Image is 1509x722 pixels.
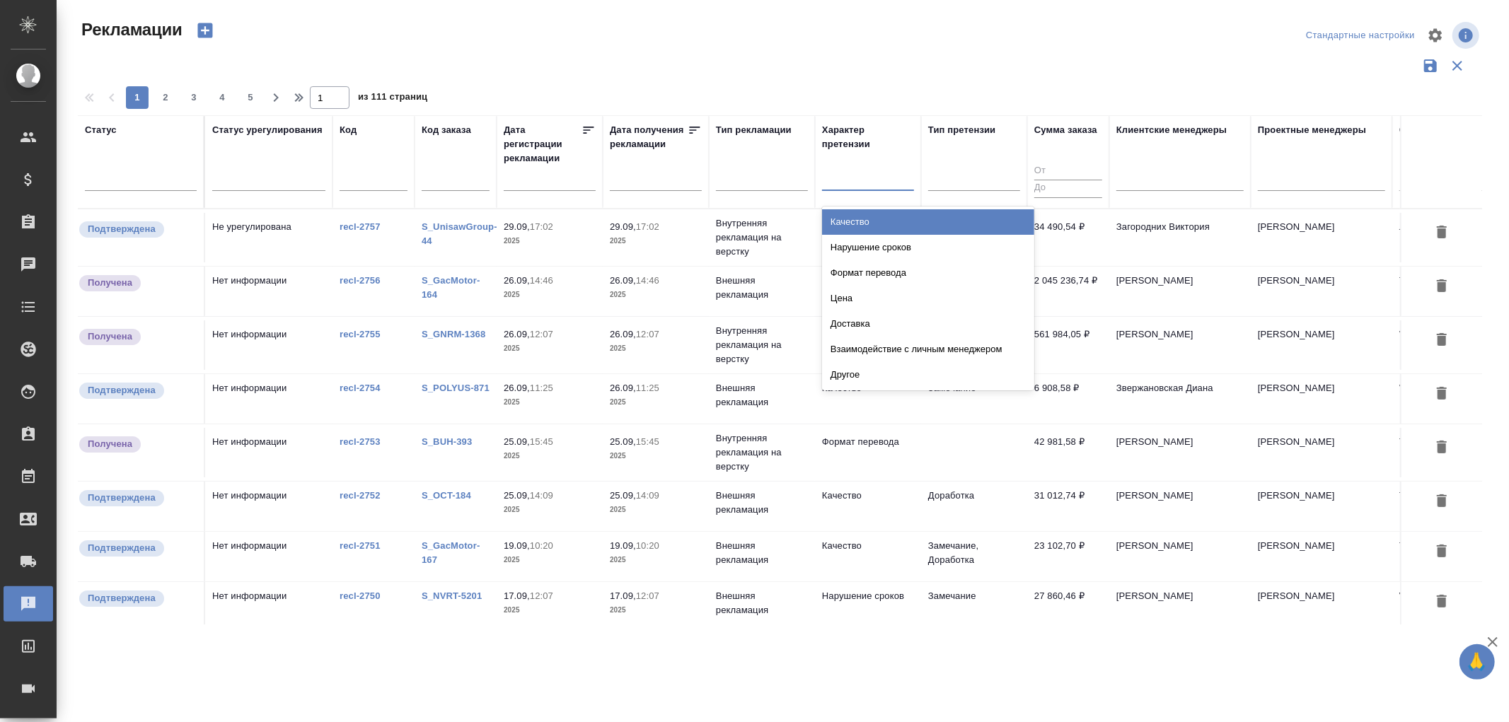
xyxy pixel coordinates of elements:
a: S_OCT-184 [422,490,471,501]
td: Нет информации [205,582,333,631]
td: Не урегулирована [205,213,333,262]
p: 26.09, [504,329,530,339]
td: Доработка [921,482,1027,531]
input: От [1034,163,1102,180]
p: 2025 [504,395,596,409]
p: 26.09, [504,383,530,393]
td: [PERSON_NAME] [1109,582,1251,631]
td: [PERSON_NAME] [1251,374,1392,424]
p: 15:45 [636,436,659,447]
div: Цена [822,286,1034,311]
div: Код заказа [422,123,471,137]
button: 5 [239,86,262,109]
p: 2025 [504,553,596,567]
span: 2 [154,91,177,105]
a: recl-2754 [340,383,381,393]
a: S_UnisawGroup-44 [422,221,497,246]
p: 2025 [610,395,702,409]
td: Замечание, Доработка [921,532,1027,581]
p: Подтверждена [88,222,156,236]
td: [PERSON_NAME] [1109,267,1251,316]
td: 561 984,05 ₽ [1027,320,1109,370]
td: Нет информации [205,374,333,424]
a: recl-2755 [340,329,381,339]
p: 2025 [610,288,702,302]
p: 29.09, [610,221,636,232]
td: 31 012,74 ₽ [1027,482,1109,531]
p: 2025 [610,603,702,617]
td: Нарушение сроков [815,320,921,370]
td: [PERSON_NAME] [1251,532,1392,581]
td: Замечание [921,374,1027,424]
p: Получена [88,437,132,451]
button: 2 [154,86,177,109]
div: Дата получения рекламации [610,123,688,151]
input: До [1034,180,1102,197]
td: Нет информации [205,428,333,477]
p: 2025 [610,342,702,356]
div: Тип рекламации [716,123,792,137]
p: 25.09, [610,436,636,447]
p: 2025 [504,603,596,617]
td: [PERSON_NAME] [1109,428,1251,477]
td: [PERSON_NAME] [1251,320,1392,370]
td: [PERSON_NAME] [1109,482,1251,531]
p: 2025 [504,342,596,356]
button: Сохранить фильтры [1417,52,1444,79]
td: Внешняя рекламация [709,374,815,424]
p: 14:46 [636,275,659,286]
td: Формат перевода [815,428,921,477]
button: 4 [211,86,233,109]
td: Звержановская Диана [1109,374,1251,424]
td: 6 908,58 ₽ [1027,374,1109,424]
p: 26.09, [504,275,530,286]
button: Удалить [1430,589,1454,615]
button: Удалить [1430,327,1454,354]
span: 3 [183,91,205,105]
p: 14:09 [530,490,553,501]
td: [PERSON_NAME] [1251,482,1392,531]
div: Доставка [822,311,1034,337]
div: Статус [85,123,117,137]
td: [PERSON_NAME] [1109,320,1251,370]
p: 2025 [504,503,596,517]
td: Нет информации [205,482,333,531]
div: Качество [822,209,1034,235]
td: 42 981,58 ₽ [1027,428,1109,477]
button: Удалить [1430,489,1454,515]
p: 25.09, [504,436,530,447]
td: Нет информации [205,267,333,316]
a: S_BUH-393 [422,436,472,447]
a: S_GacMotor-164 [422,275,480,300]
p: 25.09, [610,490,636,501]
p: 19.09, [504,540,530,551]
p: 17:02 [530,221,553,232]
p: 12:07 [636,329,659,339]
p: 14:09 [636,490,659,501]
td: Внешняя рекламация [709,582,815,631]
div: Тип претензии [928,123,995,137]
button: Создать [188,18,222,42]
p: Подтверждена [88,591,156,605]
div: Проектные менеджеры [1258,123,1366,137]
p: 26.09, [610,329,636,339]
p: Подтверждена [88,383,156,397]
td: Качество [815,482,921,531]
td: [PERSON_NAME] [1251,582,1392,631]
p: 12:07 [636,590,659,601]
div: split button [1302,25,1418,47]
td: Внутренняя рекламация на верстку [709,209,815,266]
td: Качество [815,267,921,316]
p: Получена [88,330,132,344]
p: 25.09, [504,490,530,501]
button: Удалить [1430,381,1454,407]
span: Посмотреть информацию [1452,22,1482,49]
button: Сбросить фильтры [1444,52,1471,79]
a: recl-2757 [340,221,381,232]
p: 14:46 [530,275,553,286]
div: Дата регистрации рекламации [504,123,582,165]
span: 🙏 [1465,647,1489,677]
p: 29.09, [504,221,530,232]
td: Качество [815,532,921,581]
button: Удалить [1430,274,1454,300]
